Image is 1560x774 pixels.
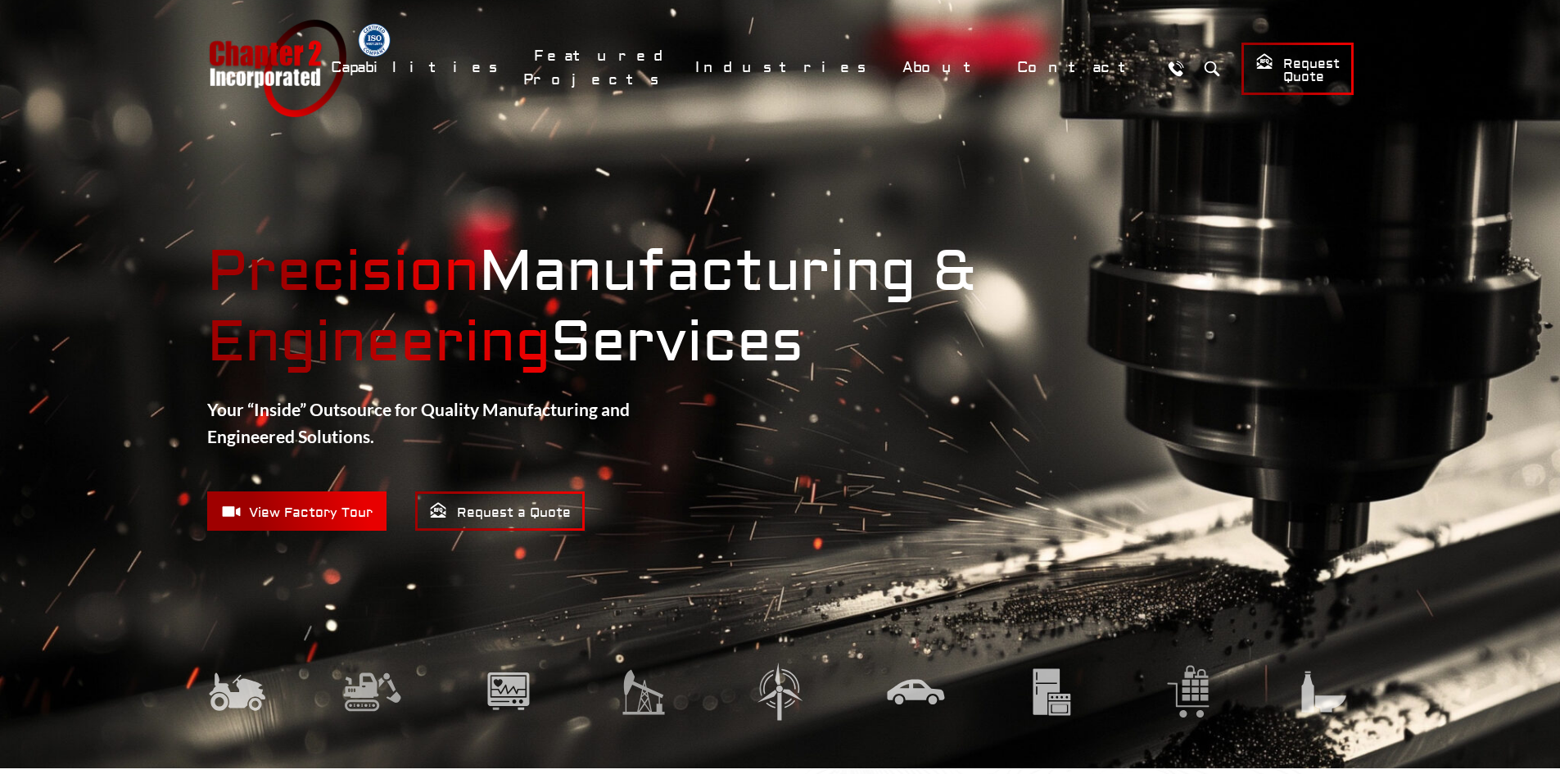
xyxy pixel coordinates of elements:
a: About [892,50,998,85]
a: Call Us [1161,53,1191,84]
span: Request a Quote [429,501,571,522]
button: Search [1197,53,1228,84]
a: Industries [685,50,884,85]
a: Featured Projects [523,38,676,97]
a: Capabilities [320,50,515,85]
a: View Factory Tour [207,491,387,531]
a: Contact [1006,50,1153,85]
span: View Factory Tour [221,501,373,522]
strong: Your “Inside” Outsource for Quality Manufacturing and Engineered Solutions. [207,399,630,447]
mark: Engineering [207,308,550,378]
a: Request a Quote [415,491,585,531]
mark: Precision [207,238,479,307]
a: Chapter 2 Incorporated [207,20,346,117]
span: Request Quote [1255,52,1340,86]
strong: Manufacturing & Services [207,238,1354,378]
a: Request Quote [1241,43,1354,95]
